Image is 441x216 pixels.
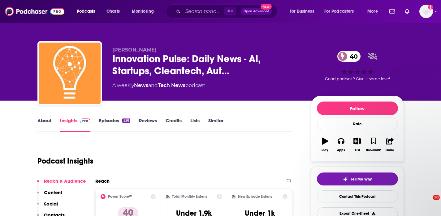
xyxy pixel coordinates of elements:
[44,189,62,195] p: Content
[95,178,110,184] h2: Reach
[419,5,433,18] img: User Profile
[241,8,272,15] button: Open AdvancedNew
[387,6,397,17] a: Show notifications dropdown
[324,7,354,16] span: For Podcasters
[77,7,95,16] span: Podcasts
[44,201,58,207] p: Social
[317,190,398,202] a: Contact This Podcast
[134,82,148,88] a: News
[317,172,398,185] button: tell me why sparkleTell Me Why
[224,7,236,15] span: ⌘ K
[39,43,101,104] img: Innovation Pulse: Daily News - AI, Startups, Cleantech, Auto + Learning Extras
[132,7,154,16] span: Monitoring
[311,47,404,85] div: 40Good podcast? Give it some love!
[244,10,269,13] span: Open Advanced
[37,189,62,201] button: Content
[102,6,123,16] a: Charts
[80,118,91,123] img: Podchaser Pro
[112,82,205,89] div: A weekly podcast
[172,194,207,199] h2: Total Monthly Listens
[419,5,433,18] span: Logged in as DineRacoma
[106,7,120,16] span: Charts
[158,82,185,88] a: Tech News
[37,201,58,212] button: Social
[337,51,361,62] a: 40
[37,118,51,132] a: About
[419,5,433,18] button: Show profile menu
[290,7,314,16] span: For Business
[317,118,398,130] div: Rate
[285,6,322,16] button: open menu
[166,118,182,132] a: Credits
[139,118,157,132] a: Reviews
[367,7,378,16] span: More
[317,134,333,156] button: Play
[72,6,103,16] button: open menu
[190,118,200,132] a: Lists
[344,51,361,62] span: 40
[238,194,272,199] h2: New Episode Listens
[112,47,157,53] span: [PERSON_NAME]
[122,118,130,123] div: 558
[428,5,433,10] svg: Add a profile image
[148,82,158,88] span: and
[172,4,283,19] div: Search podcasts, credits, & more...
[99,118,130,132] a: Episodes558
[402,6,412,17] a: Show notifications dropdown
[37,156,93,166] h1: Podcast Insights
[108,194,132,199] h2: Power Score™
[363,6,386,16] button: open menu
[208,118,223,132] a: Similar
[183,6,224,16] input: Search podcasts, credits, & more...
[420,195,435,210] iframe: Intercom live chat
[128,6,162,16] button: open menu
[37,178,86,189] button: Reach & Audience
[261,4,272,10] span: New
[317,102,398,115] button: Follow
[5,6,64,17] img: Podchaser - Follow, Share and Rate Podcasts
[320,6,363,16] button: open menu
[60,118,91,132] a: InsightsPodchaser Pro
[433,195,440,200] span: 10
[44,178,86,184] p: Reach & Audience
